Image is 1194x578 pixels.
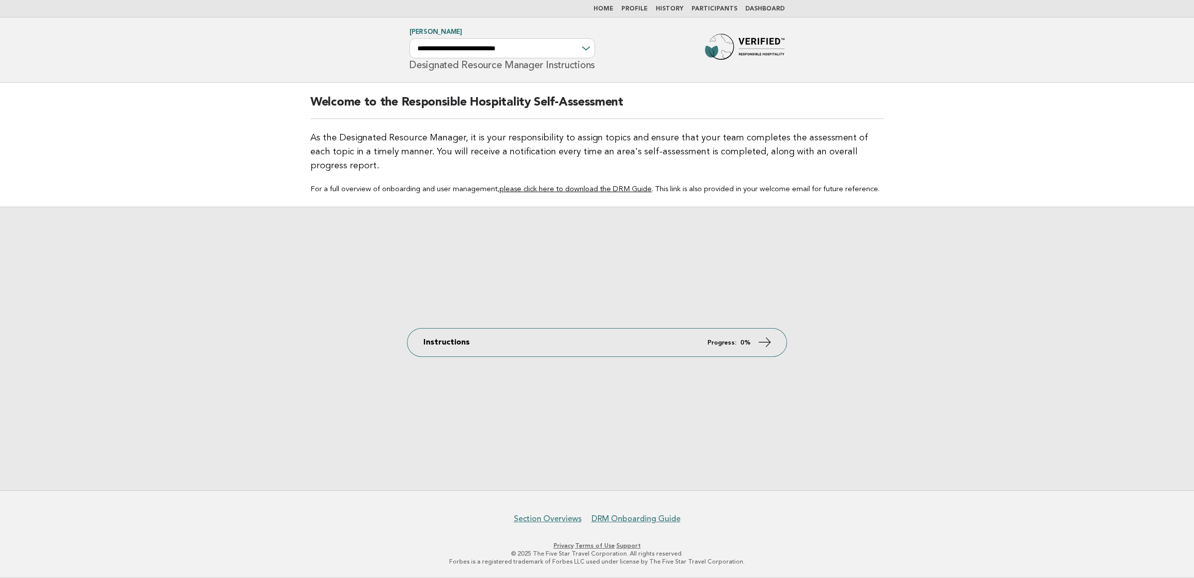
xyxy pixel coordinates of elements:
a: Dashboard [745,6,785,12]
a: [PERSON_NAME] [409,29,462,35]
a: Profile [621,6,648,12]
p: Forbes is a registered trademark of Forbes LLC used under license by The Five Star Travel Corpora... [293,558,901,566]
p: As the Designated Resource Manager, it is your responsibility to assign topics and ensure that yo... [310,131,884,173]
a: please click here to download the DRM Guide [499,186,652,193]
a: DRM Onboarding Guide [592,514,681,524]
h2: Welcome to the Responsible Hospitality Self-Assessment [310,95,884,119]
em: Progress: [707,340,736,346]
p: · · [293,542,901,550]
a: Section Overviews [514,514,582,524]
a: History [656,6,684,12]
p: For a full overview of onboarding and user management, . This link is also provided in your welco... [310,185,884,195]
strong: 0% [740,340,751,346]
a: Home [594,6,613,12]
h1: Designated Resource Manager Instructions [409,29,595,70]
a: Terms of Use [575,542,615,549]
a: Participants [692,6,737,12]
a: Instructions Progress: 0% [407,329,787,356]
a: Privacy [554,542,574,549]
img: Forbes Travel Guide [705,34,785,66]
p: © 2025 The Five Star Travel Corporation. All rights reserved. [293,550,901,558]
a: Support [616,542,641,549]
